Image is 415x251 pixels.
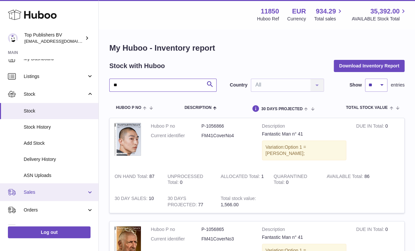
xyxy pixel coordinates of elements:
[261,107,303,111] span: 30 DAYS PROJECTED
[287,16,306,22] div: Currency
[163,190,216,213] td: 77
[326,174,364,181] strong: AVAILABLE Total
[115,123,141,156] img: product image
[257,16,279,22] div: Huboo Ref
[351,118,404,168] td: 0
[163,168,216,191] td: 0
[24,73,87,80] span: Listings
[24,32,84,44] div: Top Publishers BV
[262,123,346,131] strong: Description
[151,236,201,242] dt: Current identifier
[109,43,404,53] h1: My Huboo - Inventory report
[168,174,203,187] strong: UNPROCESSED Total
[24,124,93,130] span: Stock History
[346,106,388,110] span: Total stock value
[261,7,279,16] strong: 11850
[110,190,163,213] td: 10
[201,133,252,139] dd: FM41CoverNo4
[292,7,306,16] strong: EUR
[201,123,252,129] dd: P-1056866
[24,172,93,179] span: ASN Uploads
[316,7,336,16] span: 934.29
[273,174,307,187] strong: QUARANTINED Total
[356,227,385,234] strong: DUE IN Total
[201,226,252,233] dd: P-1056865
[220,196,256,203] strong: Total stock value
[24,189,87,195] span: Sales
[356,123,385,130] strong: DUE IN Total
[115,174,149,181] strong: ON HAND Total
[230,82,247,88] label: Country
[110,168,163,191] td: 87
[262,226,346,234] strong: Description
[350,82,362,88] label: Show
[24,156,93,163] span: Delivery History
[24,38,97,44] span: [EMAIL_ADDRESS][DOMAIN_NAME]
[351,16,407,22] span: AVAILABLE Stock Total
[24,207,87,213] span: Orders
[262,131,346,137] div: Fantastic Man n° 41
[109,62,165,70] h2: Stock with Huboo
[168,196,198,209] strong: 30 DAYS PROJECTED
[322,168,375,191] td: 86
[201,236,252,242] dd: FM41CoverNo3
[115,196,149,203] strong: 30 DAY SALES
[24,140,93,146] span: Add Stock
[151,133,201,139] dt: Current identifier
[370,7,400,16] span: 35,392.00
[216,168,269,191] td: 1
[334,60,404,72] button: Download Inventory Report
[262,140,346,160] div: Variation:
[116,106,141,110] span: Huboo P no
[24,108,93,114] span: Stock
[286,180,289,185] span: 0
[391,82,404,88] span: entries
[151,123,201,129] dt: Huboo P no
[8,226,91,238] a: Log out
[220,202,239,207] span: 1,566.00
[184,106,211,110] span: Description
[314,7,343,22] a: 934.29 Total sales
[151,226,201,233] dt: Huboo P no
[266,144,306,156] span: Option 1 = [PERSON_NAME];
[262,234,346,240] div: Fantastic Man n° 41
[314,16,343,22] span: Total sales
[24,91,87,97] span: Stock
[351,7,407,22] a: 35,392.00 AVAILABLE Stock Total
[8,33,18,43] img: accounts@fantasticman.com
[220,174,261,181] strong: ALLOCATED Total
